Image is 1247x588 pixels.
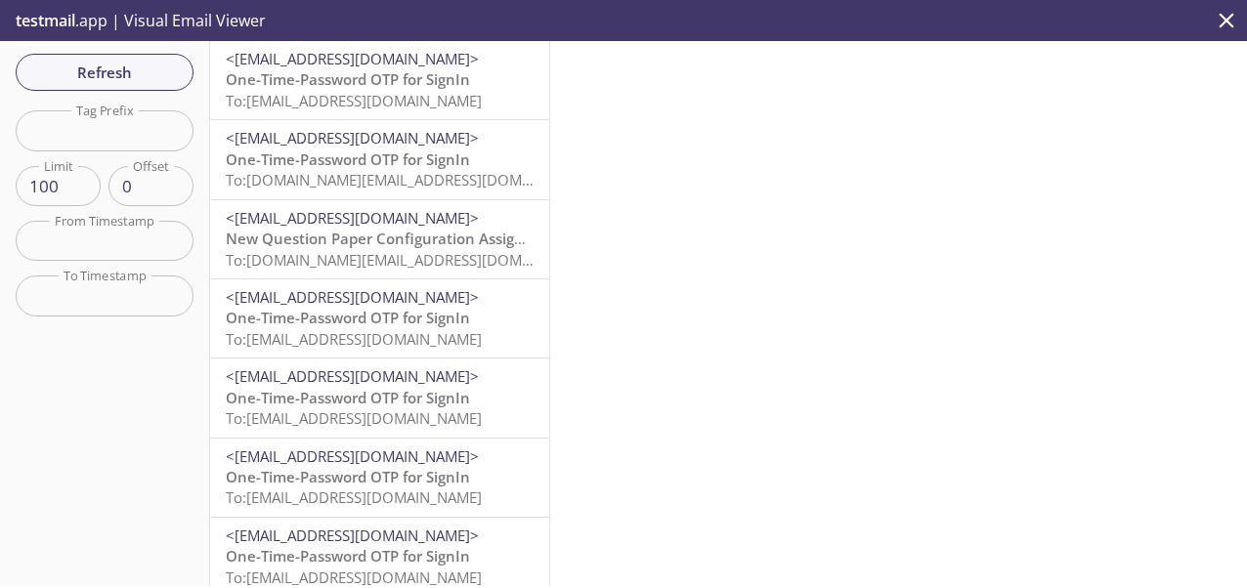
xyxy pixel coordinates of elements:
[226,69,470,89] span: One-Time-Password OTP for SignIn
[226,446,479,466] span: <[EMAIL_ADDRESS][DOMAIN_NAME]>
[226,149,470,169] span: One-Time-Password OTP for SignIn
[226,467,470,486] span: One-Time-Password OTP for SignIn
[226,567,482,587] span: To: [EMAIL_ADDRESS][DOMAIN_NAME]
[210,200,549,278] div: <[EMAIL_ADDRESS][DOMAIN_NAME]>New Question Paper Configuration Assigned to YouTo:[DOMAIN_NAME][EM...
[226,170,597,189] span: To: [DOMAIN_NAME][EMAIL_ADDRESS][DOMAIN_NAME]
[226,408,482,428] span: To: [EMAIL_ADDRESS][DOMAIN_NAME]
[210,41,549,119] div: <[EMAIL_ADDRESS][DOMAIN_NAME]>One-Time-Password OTP for SignInTo:[EMAIL_ADDRESS][DOMAIN_NAME]
[226,525,479,545] span: <[EMAIL_ADDRESS][DOMAIN_NAME]>
[31,60,178,85] span: Refresh
[226,308,470,327] span: One-Time-Password OTP for SignIn
[226,487,482,507] span: To: [EMAIL_ADDRESS][DOMAIN_NAME]
[210,439,549,517] div: <[EMAIL_ADDRESS][DOMAIN_NAME]>One-Time-Password OTP for SignInTo:[EMAIL_ADDRESS][DOMAIN_NAME]
[226,287,479,307] span: <[EMAIL_ADDRESS][DOMAIN_NAME]>
[210,120,549,198] div: <[EMAIL_ADDRESS][DOMAIN_NAME]>One-Time-Password OTP for SignInTo:[DOMAIN_NAME][EMAIL_ADDRESS][DOM...
[226,250,597,270] span: To: [DOMAIN_NAME][EMAIL_ADDRESS][DOMAIN_NAME]
[226,229,591,248] span: New Question Paper Configuration Assigned to You
[226,546,470,566] span: One-Time-Password OTP for SignIn
[226,208,479,228] span: <[EMAIL_ADDRESS][DOMAIN_NAME]>
[226,91,482,110] span: To: [EMAIL_ADDRESS][DOMAIN_NAME]
[16,54,193,91] button: Refresh
[226,388,470,407] span: One-Time-Password OTP for SignIn
[226,329,482,349] span: To: [EMAIL_ADDRESS][DOMAIN_NAME]
[226,128,479,147] span: <[EMAIL_ADDRESS][DOMAIN_NAME]>
[210,279,549,357] div: <[EMAIL_ADDRESS][DOMAIN_NAME]>One-Time-Password OTP for SignInTo:[EMAIL_ADDRESS][DOMAIN_NAME]
[226,49,479,68] span: <[EMAIL_ADDRESS][DOMAIN_NAME]>
[226,366,479,386] span: <[EMAIL_ADDRESS][DOMAIN_NAME]>
[210,358,549,437] div: <[EMAIL_ADDRESS][DOMAIN_NAME]>One-Time-Password OTP for SignInTo:[EMAIL_ADDRESS][DOMAIN_NAME]
[16,10,75,31] span: testmail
